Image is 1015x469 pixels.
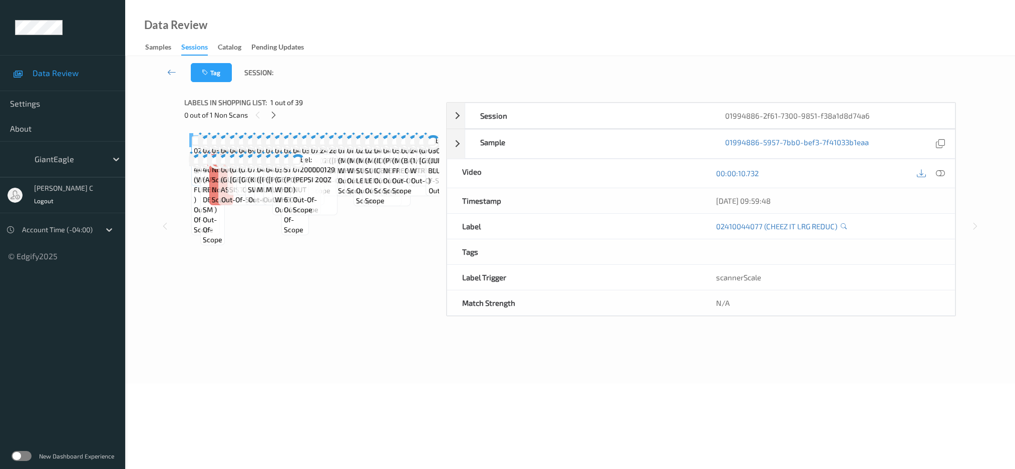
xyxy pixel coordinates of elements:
div: Session01994886-2f61-7300-9851-f38a1d8d74a6 [447,103,955,129]
span: Label: 01740014000 (MINUTE RTS WHITE R) [347,136,390,176]
span: out-of-scope [411,176,455,186]
span: Label: 04812110208 ([PERSON_NAME] MUF) [257,155,313,195]
span: out-of-scope [405,166,448,176]
span: Label: 04119691415 (PROG HRTY NEW ENGL) [383,136,424,176]
span: out-of-scope [374,176,417,196]
button: Tag [191,63,232,82]
div: scannerScale [701,265,955,290]
span: out-of-scope [383,176,424,196]
span: Session: [244,68,273,78]
div: Video [447,159,701,188]
div: Sample01994886-5957-7bb0-bef3-7f41033b1eaa [447,129,955,159]
a: Samples [145,41,181,55]
span: Label: 03003440075 (G.E. ITALIAN [GEOGRAPHIC_DATA]) [239,155,307,185]
span: out-of-scope [392,176,435,196]
a: 01994886-5957-7bb0-bef3-7f41033b1eaa [725,137,869,151]
span: Label: 04812110208 ([PERSON_NAME] MUF) [266,155,322,195]
span: Label: 03003491583 (GRAPE G.E. [GEOGRAPHIC_DATA]) [419,136,487,166]
span: Label: 02500012052 (MM ZERO SUGAR LEMO) [365,136,408,186]
span: out-of-scope [365,186,408,206]
a: Sessions [181,41,218,56]
span: out-of-scope [347,176,390,196]
div: Data Review [144,20,207,30]
span: Label: 02500012052 (MM ZERO SUGAR LEMO) [356,136,399,186]
span: Label: Non-Scan [212,155,231,185]
div: N/A [701,290,955,315]
span: Label: 4401 (WHITE FLESH ) [194,155,217,205]
div: [DATE] 09:59:48 [716,196,940,206]
div: Pending Updates [251,42,304,55]
span: 1 out of 39 [270,98,303,108]
span: Label: 07343500026 (KINGS HAW SWEET RO) [248,155,292,195]
span: Label: 0064312604011 (BANANAS ) [401,136,451,166]
a: 00:00:10.732 [716,168,759,178]
span: out-of-scope [293,195,335,215]
div: Session [465,103,710,128]
span: Label: 04127100495 (ID MOCHA ICED COFF) [374,136,417,176]
a: Catalog [218,41,251,55]
div: Timestamp [447,188,701,213]
div: Label Trigger [447,265,701,290]
div: 0 out of 1 Non Scans [184,109,439,121]
div: 01994886-2f61-7300-9851-f38a1d8d74a6 [710,103,955,128]
span: Label: 4016 (APL RED DEL SM ) [203,155,222,215]
span: Label: 24403200000 (1/4 SDLS WTRMELON ) [410,136,455,176]
span: out-of-scope [284,205,306,235]
span: out-of-scope [248,195,292,205]
span: Label: 01200000129 (PEPSI 20OZ ) [293,155,335,195]
span: Label: 03003495136 (JUMBO BLUEBERRIES ) [428,136,472,186]
a: Pending Updates [251,41,314,55]
div: Samples [145,42,171,55]
span: out-of-scope [221,195,265,205]
div: Sample [465,130,710,158]
span: out-of-scope [356,186,399,206]
span: Labels in shopping list: [184,98,267,108]
span: out-of-scope [275,205,318,215]
div: Sessions [181,42,208,56]
span: Label: 05210005000 (MC SALT FREE RSTD ) [392,136,435,176]
span: out-of-scope [203,215,222,245]
span: out-of-scope [429,186,472,196]
a: 02410044077 (CHEEZ IT LRG REDUC) [716,221,837,231]
span: out-of-scope [338,176,381,196]
span: Label: 517 (POS DONUT 6 CT ) [284,155,306,205]
span: Label: 03003440075 (G.E. ITALIAN [GEOGRAPHIC_DATA]) [230,155,298,185]
span: Label: 01740014000 (MINUTE RTS WHITE R) [338,136,381,176]
span: Label: 00000009023 (GUEST ASSIST ) [221,155,265,195]
div: Catalog [218,42,241,55]
span: Label: 03003408173 (GE 100% WHOLE WHEA) [275,155,318,205]
span: non-scan [212,185,231,205]
div: Label [447,214,701,239]
div: Tags [447,239,701,264]
span: out-of-scope [194,205,217,235]
div: Match Strength [447,290,701,315]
